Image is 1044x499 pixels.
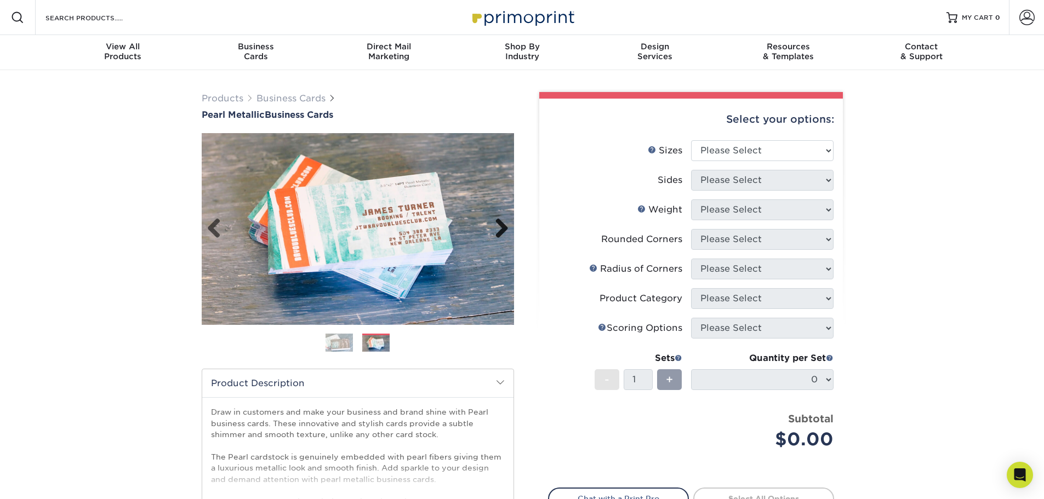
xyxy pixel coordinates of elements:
div: Sets [595,352,682,365]
span: View All [56,42,190,51]
h1: Business Cards [202,110,514,120]
a: DesignServices [589,35,722,70]
a: Resources& Templates [722,35,855,70]
a: Pearl MetallicBusiness Cards [202,110,514,120]
a: Contact& Support [855,35,988,70]
span: Contact [855,42,988,51]
img: Pearl Metallic 02 [202,133,514,325]
div: Quantity per Set [691,352,834,365]
a: Products [202,93,243,104]
a: Direct MailMarketing [322,35,455,70]
span: Resources [722,42,855,51]
div: Services [589,42,722,61]
a: BusinessCards [189,35,322,70]
div: Radius of Corners [589,262,682,276]
h2: Product Description [202,369,514,397]
div: Sizes [648,144,682,157]
span: - [604,371,609,388]
iframe: Google Customer Reviews [3,466,93,495]
div: Cards [189,42,322,61]
a: Business Cards [256,93,326,104]
div: Products [56,42,190,61]
span: 0 [995,14,1000,21]
input: SEARCH PRODUCTS..... [44,11,151,24]
span: Design [589,42,722,51]
span: Pearl Metallic [202,110,265,120]
div: Weight [637,203,682,216]
div: & Support [855,42,988,61]
img: Business Cards 01 [326,329,353,357]
div: Rounded Corners [601,233,682,246]
img: Business Cards 02 [362,335,390,352]
div: Sides [658,174,682,187]
a: Shop ByIndustry [455,35,589,70]
div: Select your options: [548,99,834,140]
img: Primoprint [467,5,577,29]
div: Scoring Options [598,322,682,335]
div: Open Intercom Messenger [1007,462,1033,488]
span: + [666,371,673,388]
a: View AllProducts [56,35,190,70]
div: Product Category [600,292,682,305]
span: Shop By [455,42,589,51]
strong: Subtotal [788,412,834,425]
div: $0.00 [699,426,834,452]
div: & Templates [722,42,855,61]
span: Direct Mail [322,42,455,51]
div: Marketing [322,42,455,61]
span: Business [189,42,322,51]
span: MY CART [962,13,993,22]
div: Industry [455,42,589,61]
